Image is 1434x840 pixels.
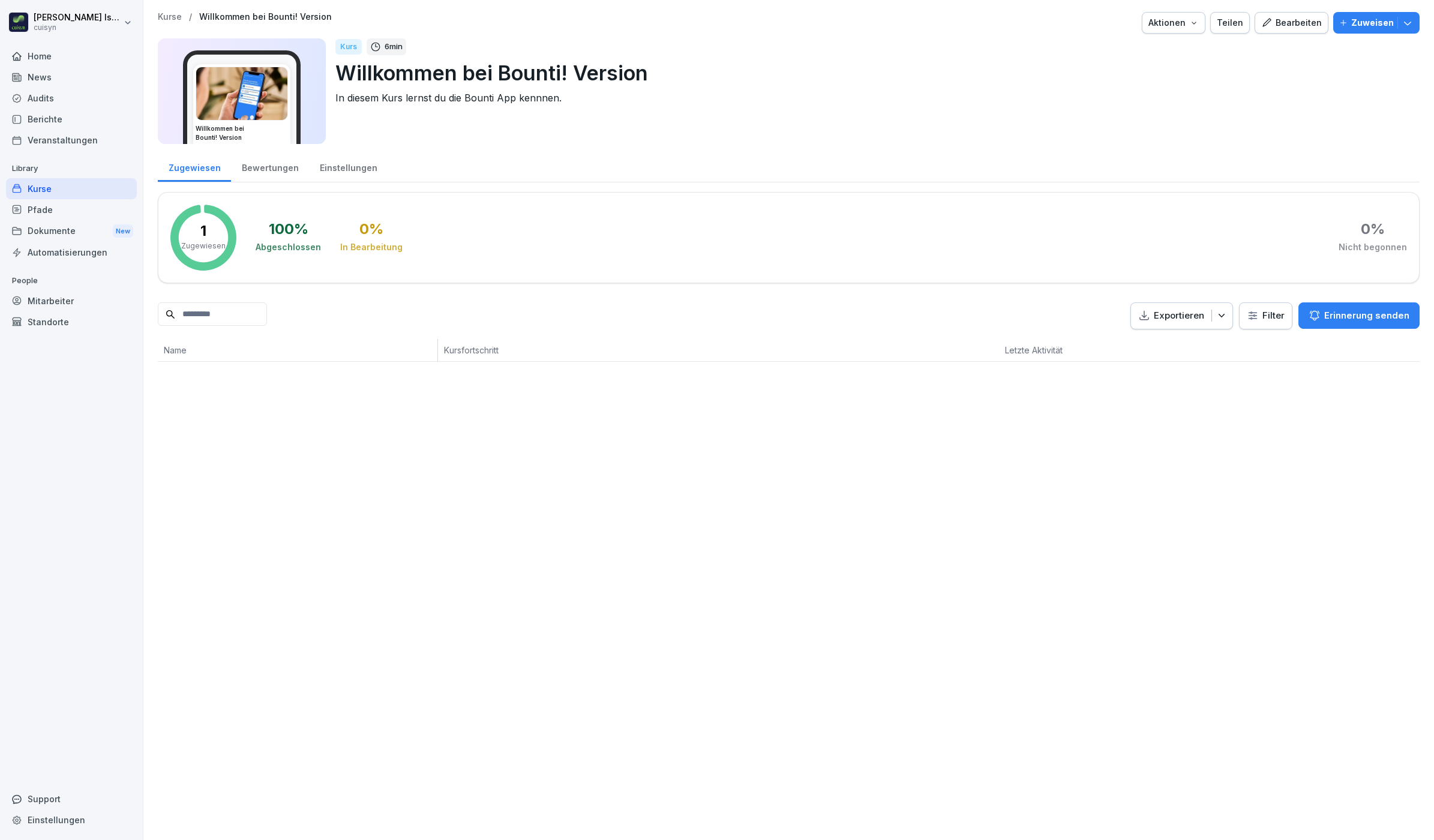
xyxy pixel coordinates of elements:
[1339,241,1407,253] div: Nicht begonnen
[189,12,192,22] p: /
[6,220,137,242] a: DokumenteNew
[1324,309,1409,322] p: Erinnerung senden
[1240,303,1292,329] button: Filter
[6,67,137,88] a: News
[444,344,782,356] p: Kursfortschritt
[359,222,383,236] div: 0 %
[1351,16,1394,29] p: Zuweisen
[309,151,388,182] a: Einstellungen
[1005,344,1168,356] p: Letzte Aktivität
[34,23,121,32] p: cuisyn
[1333,12,1420,34] button: Zuweisen
[6,178,137,199] a: Kurse
[1142,12,1205,34] button: Aktionen
[1247,310,1285,322] div: Filter
[6,809,137,830] a: Einstellungen
[196,67,287,120] img: clmcxro13oho52ealz0w3cpa.png
[1261,16,1322,29] div: Bearbeiten
[6,109,137,130] a: Berichte
[269,222,308,236] div: 100 %
[6,88,137,109] a: Audits
[1154,309,1204,323] p: Exportieren
[6,220,137,242] div: Dokumente
[1217,16,1243,29] div: Teilen
[6,159,137,178] p: Library
[256,241,321,253] div: Abgeschlossen
[200,224,206,238] p: 1
[385,41,403,53] p: 6 min
[196,124,288,142] h3: Willkommen bei Bounti! Version
[6,130,137,151] a: Veranstaltungen
[181,241,226,251] p: Zugewiesen
[1210,12,1250,34] button: Teilen
[1148,16,1199,29] div: Aktionen
[1298,302,1420,329] button: Erinnerung senden
[335,39,362,55] div: Kurs
[6,271,137,290] p: People
[1361,222,1385,236] div: 0 %
[6,311,137,332] a: Standorte
[199,12,332,22] a: Willkommen bei Bounti! Version
[335,91,1410,105] p: In diesem Kurs lernst du die Bounti App kennnen.
[1255,12,1328,34] button: Bearbeiten
[6,242,137,263] a: Automatisierungen
[231,151,309,182] a: Bewertungen
[6,199,137,220] a: Pfade
[1130,302,1233,329] button: Exportieren
[335,58,1410,88] p: Willkommen bei Bounti! Version
[164,344,431,356] p: Name
[158,151,231,182] a: Zugewiesen
[34,13,121,23] p: [PERSON_NAME] Issing
[6,788,137,809] div: Support
[113,224,133,238] div: New
[6,290,137,311] a: Mitarbeiter
[158,12,182,22] a: Kurse
[340,241,403,253] div: In Bearbeitung
[6,46,137,67] a: Home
